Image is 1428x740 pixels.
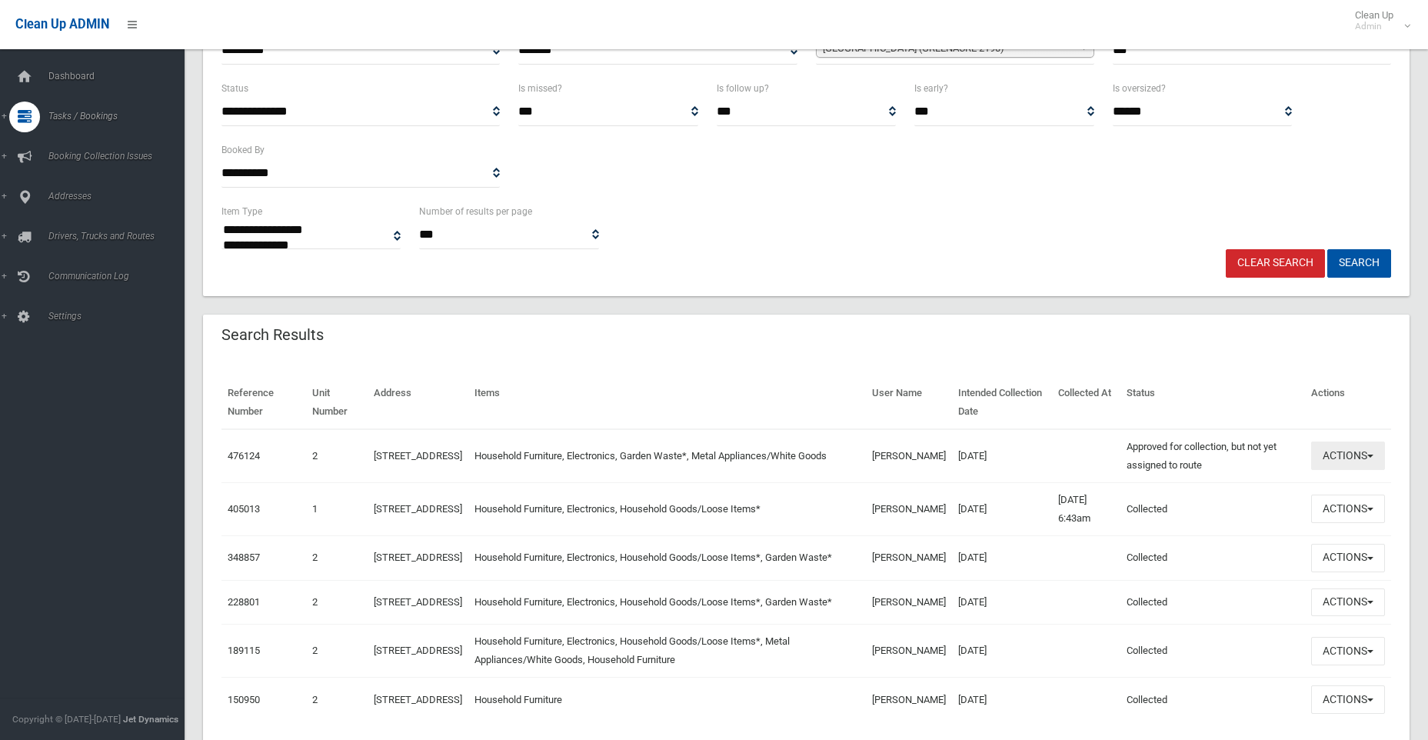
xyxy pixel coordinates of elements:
td: Household Furniture, Electronics, Household Goods/Loose Items*, Metal Appliances/White Goods, Hou... [468,625,866,678]
span: Tasks / Bookings [44,111,196,122]
td: Household Furniture [468,678,866,722]
label: Is follow up? [717,80,769,97]
button: Actions [1311,495,1385,523]
th: Unit Number [306,376,368,429]
label: Booked By [221,142,265,158]
button: Actions [1311,685,1385,714]
th: Address [368,376,468,429]
span: Clean Up ADMIN [15,17,109,32]
label: Item Type [221,203,262,220]
label: Status [221,80,248,97]
td: 1 [306,482,368,535]
a: 150950 [228,694,260,705]
th: User Name [866,376,952,429]
span: Clean Up [1347,9,1409,32]
td: 2 [306,535,368,580]
th: Collected At [1052,376,1120,429]
td: Collected [1120,535,1305,580]
button: Actions [1311,637,1385,665]
td: Approved for collection, but not yet assigned to route [1120,429,1305,483]
a: 348857 [228,552,260,563]
th: Status [1120,376,1305,429]
td: [PERSON_NAME] [866,625,952,678]
td: [PERSON_NAME] [866,678,952,722]
th: Items [468,376,866,429]
a: [STREET_ADDRESS] [374,645,462,656]
td: Collected [1120,580,1305,625]
td: [DATE] [952,678,1051,722]
td: [DATE] [952,482,1051,535]
td: Household Furniture, Electronics, Household Goods/Loose Items*, Garden Waste* [468,535,866,580]
a: [STREET_ADDRESS] [374,596,462,608]
td: 2 [306,678,368,722]
span: Settings [44,311,196,322]
th: Reference Number [221,376,306,429]
th: Actions [1305,376,1391,429]
button: Actions [1311,544,1385,572]
span: Drivers, Trucks and Routes [44,231,196,242]
td: 2 [306,625,368,678]
td: Collected [1120,482,1305,535]
td: [PERSON_NAME] [866,535,952,580]
header: Search Results [203,320,342,350]
a: [STREET_ADDRESS] [374,450,462,462]
label: Is oversized? [1113,80,1166,97]
td: Household Furniture, Electronics, Garden Waste*, Metal Appliances/White Goods [468,429,866,483]
td: [DATE] [952,535,1051,580]
td: Household Furniture, Electronics, Household Goods/Loose Items*, Garden Waste* [468,580,866,625]
label: Is missed? [518,80,562,97]
a: Clear Search [1226,249,1325,278]
td: 2 [306,429,368,483]
button: Search [1327,249,1391,278]
td: [DATE] 6:43am [1052,482,1120,535]
a: 405013 [228,503,260,515]
span: Copyright © [DATE]-[DATE] [12,714,121,725]
button: Actions [1311,588,1385,617]
a: [STREET_ADDRESS] [374,552,462,563]
td: 2 [306,580,368,625]
a: 476124 [228,450,260,462]
span: Dashboard [44,71,196,82]
span: Addresses [44,191,196,202]
a: 228801 [228,596,260,608]
td: [PERSON_NAME] [866,580,952,625]
td: [PERSON_NAME] [866,429,952,483]
a: [STREET_ADDRESS] [374,694,462,705]
a: [STREET_ADDRESS] [374,503,462,515]
td: Collected [1120,678,1305,722]
td: Household Furniture, Electronics, Household Goods/Loose Items* [468,482,866,535]
span: Communication Log [44,271,196,282]
a: 189115 [228,645,260,656]
small: Admin [1355,21,1393,32]
td: [DATE] [952,625,1051,678]
td: [DATE] [952,580,1051,625]
button: Actions [1311,442,1385,470]
th: Intended Collection Date [952,376,1051,429]
td: Collected [1120,625,1305,678]
label: Number of results per page [419,203,532,220]
strong: Jet Dynamics [123,714,178,725]
td: [PERSON_NAME] [866,482,952,535]
span: Booking Collection Issues [44,151,196,162]
td: [DATE] [952,429,1051,483]
label: Is early? [914,80,948,97]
